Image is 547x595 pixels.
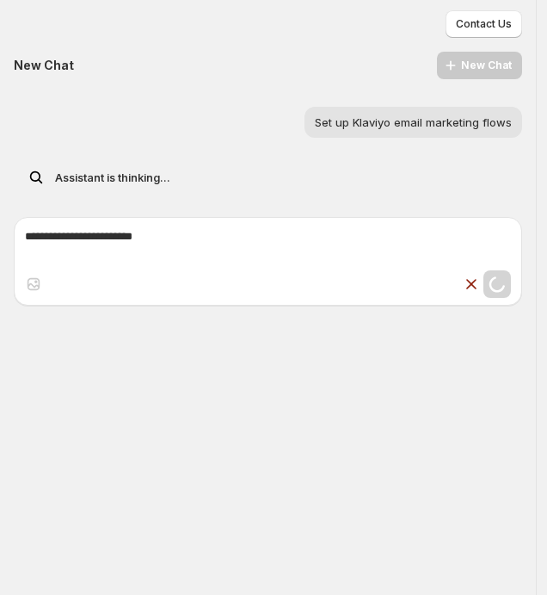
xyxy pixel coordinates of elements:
[456,17,512,31] span: Contact Us
[14,57,74,74] h2: New Chat
[315,114,512,131] p: Set up Klaviyo email marketing flows
[446,10,522,38] button: Contact Us
[463,270,480,298] button: Stop response
[55,169,170,186] p: Assistant is thinking...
